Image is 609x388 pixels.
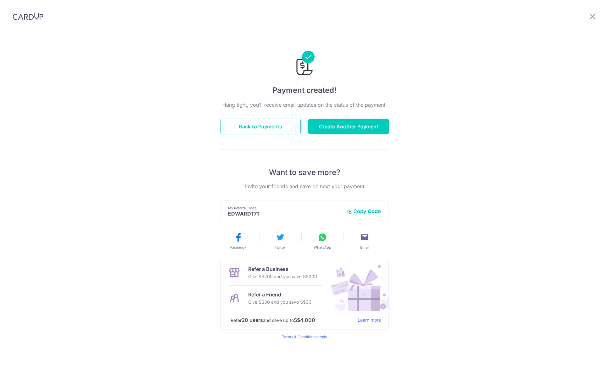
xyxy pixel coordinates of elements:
[304,232,341,250] button: WhatsApp
[358,316,381,324] a: Learn more
[220,167,389,177] p: Want to save more?
[282,335,327,339] a: Terms & Conditions apply
[262,232,299,250] button: Twitter
[346,232,383,250] button: Email
[248,265,317,273] p: Refer a Business
[242,316,263,324] strong: 20 users
[294,51,315,77] img: Payments
[220,119,301,134] button: Back to Payments
[220,183,389,190] p: Invite your friends and save on next your payment
[13,13,43,20] img: CardUp
[360,245,369,250] span: Email
[248,273,317,280] p: Give S$200 and you save S$200
[314,245,331,250] span: WhatsApp
[220,101,389,109] p: Hang tight, you’ll receive email updates on the status of the payment.
[231,316,353,324] p: Refer and save up to
[248,291,311,298] p: Refer a Friend
[220,85,389,96] h4: Payment created!
[228,211,342,217] p: EDWARDT71
[220,232,257,250] button: Facebook
[325,260,388,311] img: Refer
[230,245,246,250] span: Facebook
[294,316,315,324] strong: S$4,000
[248,298,311,306] p: Give S$30 and you save S$30
[275,245,286,250] span: Twitter
[228,205,342,211] p: My Referral Code
[308,119,389,134] button: Create Another Payment
[347,208,381,214] button: Copy Code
